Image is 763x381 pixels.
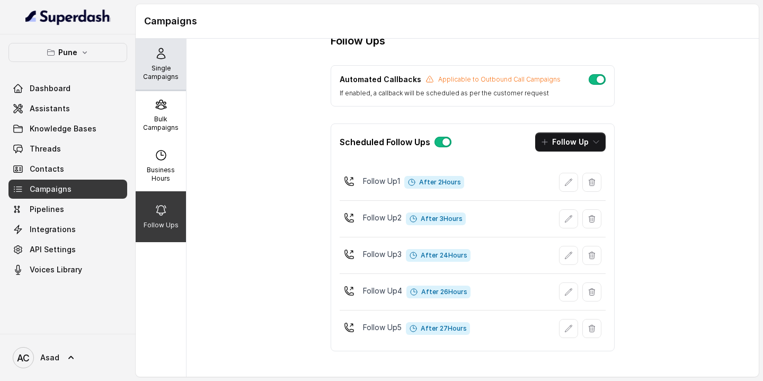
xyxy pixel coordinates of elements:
[535,132,606,152] button: Follow Up
[8,43,127,62] button: Pune
[363,249,402,260] p: Follow Up 3
[340,74,421,85] p: Automated Callbacks
[340,89,561,98] p: If enabled, a callback will be scheduled as per the customer request
[331,33,385,48] h3: Follow Ups
[30,123,96,134] span: Knowledge Bases
[30,204,64,215] span: Pipelines
[140,64,182,81] p: Single Campaigns
[8,220,127,239] a: Integrations
[363,212,402,223] p: Follow Up 2
[30,224,76,235] span: Integrations
[40,352,59,363] span: Asad
[406,322,470,335] span: After 27 Hours
[144,221,179,229] p: Follow Ups
[8,200,127,219] a: Pipelines
[363,286,402,296] p: Follow Up 4
[30,144,61,154] span: Threads
[404,176,464,189] span: After 2 Hours
[8,139,127,158] a: Threads
[30,264,82,275] span: Voices Library
[140,115,182,132] p: Bulk Campaigns
[406,249,471,262] span: After 24 Hours
[406,212,466,225] span: After 3 Hours
[17,352,30,364] text: AC
[406,286,471,298] span: After 26 Hours
[8,180,127,199] a: Campaigns
[8,79,127,98] a: Dashboard
[30,164,64,174] span: Contacts
[438,75,561,84] p: Applicable to Outbound Call Campaigns
[8,260,127,279] a: Voices Library
[30,244,76,255] span: API Settings
[144,13,750,30] h1: Campaigns
[363,176,400,187] p: Follow Up 1
[25,8,111,25] img: light.svg
[8,343,127,373] a: Asad
[363,322,402,333] p: Follow Up 5
[30,83,70,94] span: Dashboard
[8,119,127,138] a: Knowledge Bases
[30,184,72,194] span: Campaigns
[58,46,77,59] p: Pune
[30,103,70,114] span: Assistants
[140,166,182,183] p: Business Hours
[8,160,127,179] a: Contacts
[8,240,127,259] a: API Settings
[340,136,430,148] p: Scheduled Follow Ups
[8,99,127,118] a: Assistants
